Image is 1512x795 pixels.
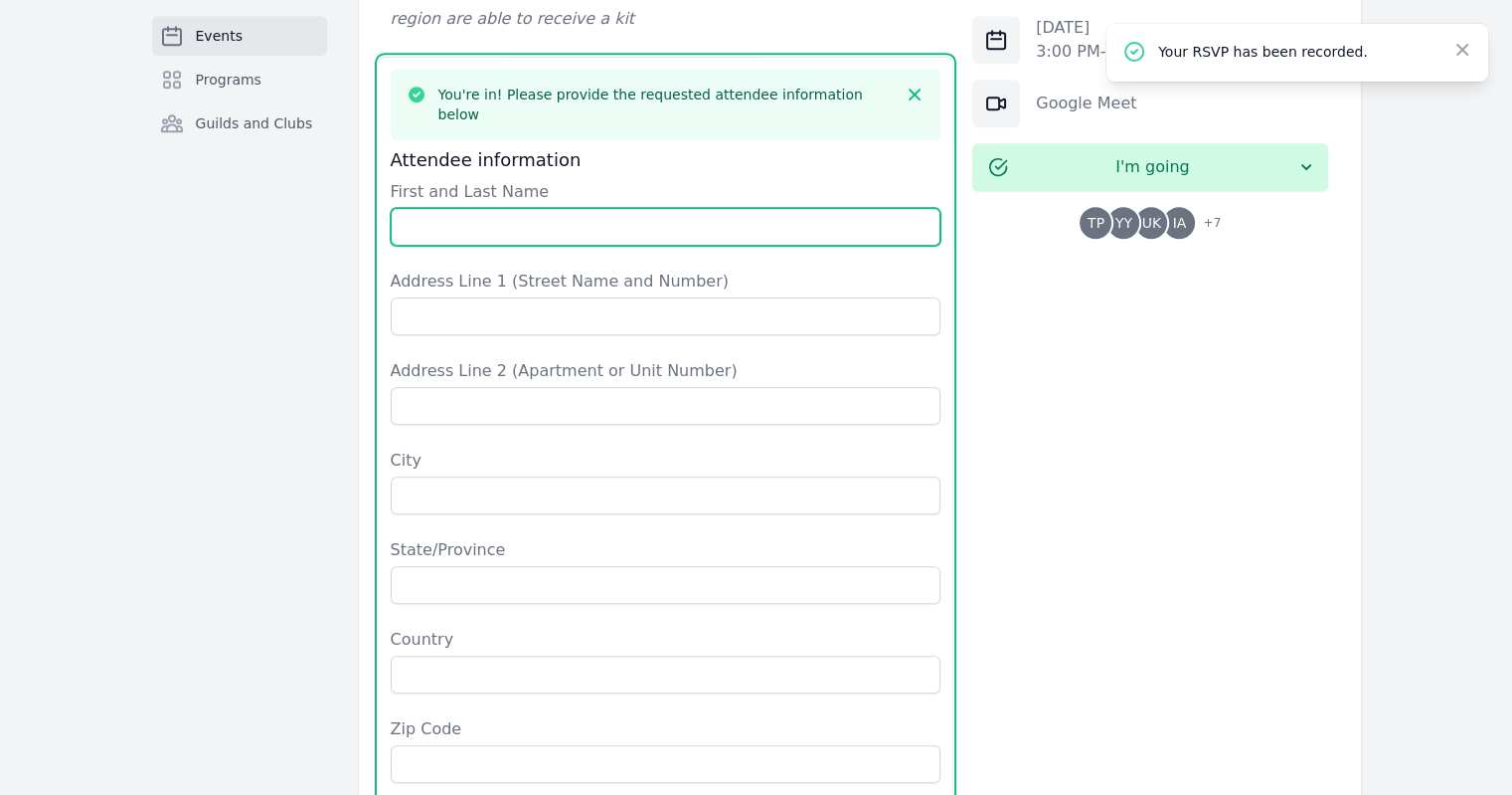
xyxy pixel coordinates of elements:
span: Programs [196,70,261,90]
span: Events [196,26,243,46]
p: 3:00 PM - 4:00 PM PDT [1036,40,1207,64]
a: Guilds and Clubs [152,103,327,143]
label: Address Line 1 (Street Name and Number) [391,270,941,294]
label: First and Last Name [391,180,941,204]
p: [DATE] [1036,16,1207,40]
label: City [391,449,941,473]
label: State/Province [391,538,941,562]
span: UK [1142,216,1161,230]
span: YY [1115,216,1132,230]
a: Google Meet [1036,94,1136,112]
span: + 7 [1191,211,1221,239]
label: Country [391,628,941,652]
span: I'm going [1008,155,1296,179]
p: Your RSVP has been recorded. [1158,42,1436,62]
label: Zip Code [391,717,941,741]
a: Events [152,16,327,56]
button: I'm going [972,143,1328,191]
span: TP [1088,216,1104,230]
label: Address Line 2 (Apartment or Unit Number) [391,359,941,383]
h3: You're in! Please provide the requested attendee information below [438,85,894,124]
span: IA [1173,216,1187,230]
h3: Attendee information [391,148,941,172]
a: Programs [152,60,327,99]
span: Guilds and Clubs [196,113,313,133]
nav: Sidebar [152,16,327,175]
